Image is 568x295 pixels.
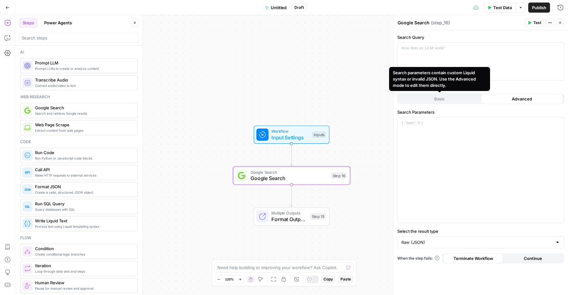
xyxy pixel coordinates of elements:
[225,277,234,282] span: 120%
[310,213,326,220] div: Step 15
[290,185,293,207] g: Edge from step_16 to step_15
[525,19,544,27] button: Test
[528,3,550,13] button: Publish
[35,252,132,257] span: Create conditional logic branches
[271,215,307,223] span: Format Outputs
[35,245,132,252] span: Condition
[483,3,516,13] button: Test Data
[35,224,132,229] span: Process text using Liquid templating syntax
[20,139,138,145] div: Code
[331,172,347,179] div: Step 16
[397,109,564,115] label: Search Parameters
[35,156,132,161] span: Run Python or JavaScript code blocks
[323,276,333,282] span: Copy
[271,4,287,11] span: Untitled
[20,235,138,241] div: Flow
[251,174,328,182] span: Google Search
[233,166,350,185] div: Google SearchGoogle SearchStep 16
[35,105,132,111] span: Google Search
[35,166,132,173] span: Call API
[399,94,481,104] button: Basic
[35,190,132,195] span: Create a valid, structured JSON object
[35,201,132,207] span: Run SQL Query
[401,239,553,245] input: Raw (JSON)
[398,20,429,26] textarea: Google Search
[532,4,546,11] span: Publish
[35,111,132,116] span: Search and retrieve Google results
[393,69,486,88] div: Search parameters contain custom Liquid syntax or invalid JSON. Use the Advanced mode to edit the...
[453,255,493,262] span: Terminate Workflow
[35,218,132,224] span: Write Liquid Text
[22,35,136,41] input: Search steps
[434,96,445,102] span: Basic
[35,184,132,190] span: Format JSON
[524,255,542,262] span: Continue
[261,3,290,13] button: Untitled
[35,149,132,156] span: Run Code
[233,208,350,226] div: Multiple OutputsFormat OutputsStep 15
[271,134,309,141] span: Input Settings
[35,83,132,88] span: Convert audio/video to text
[271,128,309,134] span: Workflow
[431,20,450,26] span: ( step_16 )
[35,77,132,83] span: Transcribe Audio
[19,18,38,28] button: Steps
[340,276,351,282] span: Paste
[20,94,138,100] div: Web research
[397,34,564,40] label: Search Query
[20,49,138,55] div: Ai
[35,66,132,71] span: Prompt LLMs to create or analyze content
[35,60,132,66] span: Prompt LLM
[271,210,307,216] span: Multiple Outputs
[35,286,132,291] span: Pause for manual review and approval
[290,144,293,166] g: Edge from start to step_16
[294,5,304,10] span: Draft
[503,253,563,263] button: Continue
[35,262,132,269] span: Iteration
[493,4,512,11] span: Test Data
[397,228,564,234] label: Select the result type
[40,18,76,28] button: Power Agents
[338,275,353,283] button: Paste
[35,128,132,133] span: Extract content from web pages
[233,125,350,144] div: WorkflowInput SettingsInputs
[35,280,132,286] span: Human Review
[312,131,326,138] div: Inputs
[397,256,440,261] a: When the step fails:
[35,173,132,178] span: Make HTTP requests to external services
[533,20,541,26] span: Test
[35,207,132,212] span: Query databases with SQL
[251,169,328,175] span: Google Search
[512,96,532,102] span: Advanced
[321,275,335,283] button: Copy
[35,122,132,128] span: Web Page Scrape
[35,269,132,274] span: Loop through data sets and steps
